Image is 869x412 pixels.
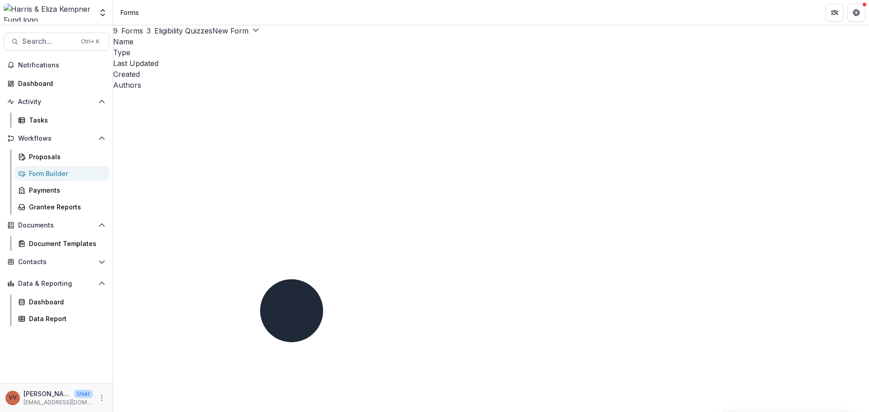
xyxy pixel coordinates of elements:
[29,152,102,161] div: Proposals
[96,393,107,403] button: More
[14,166,109,181] a: Form Builder
[29,297,102,307] div: Dashboard
[4,95,109,109] button: Open Activity
[29,202,102,212] div: Grantee Reports
[14,311,109,326] a: Data Report
[14,149,109,164] a: Proposals
[18,98,95,106] span: Activity
[4,255,109,269] button: Open Contacts
[113,25,143,36] button: Forms
[147,27,151,35] span: 3
[18,135,95,142] span: Workflows
[4,218,109,232] button: Open Documents
[113,81,141,90] span: Authors
[79,37,101,47] div: Ctrl + K
[4,33,109,51] button: Search...
[18,62,105,69] span: Notifications
[29,314,102,323] div: Data Report
[113,37,134,46] span: Name
[212,25,259,36] button: New Form
[14,199,109,214] a: Grantee Reports
[147,25,212,36] button: Eligibility Quizzes
[29,115,102,125] div: Tasks
[4,76,109,91] a: Dashboard
[96,4,109,22] button: Open entity switcher
[120,8,139,17] div: Forms
[4,131,109,146] button: Open Workflows
[9,395,17,401] div: Vivian Victoria
[4,276,109,291] button: Open Data & Reporting
[4,4,93,22] img: Harris & Eliza Kempner Fund logo
[29,239,102,248] div: Document Templates
[18,258,95,266] span: Contacts
[117,6,143,19] nav: breadcrumb
[18,222,95,229] span: Documents
[826,4,844,22] button: Partners
[24,389,71,398] p: [PERSON_NAME]
[29,169,102,178] div: Form Builder
[847,4,865,22] button: Get Help
[14,113,109,128] a: Tasks
[113,59,158,68] span: Last Updated
[18,79,102,88] div: Dashboard
[14,183,109,198] a: Payments
[18,280,95,288] span: Data & Reporting
[22,37,76,46] span: Search...
[24,398,93,407] p: [EMAIL_ADDRESS][DOMAIN_NAME]
[113,70,140,79] span: Created
[29,185,102,195] div: Payments
[14,294,109,309] a: Dashboard
[113,27,118,35] span: 9
[74,390,93,398] p: User
[113,48,130,57] span: Type
[4,58,109,72] button: Notifications
[14,236,109,251] a: Document Templates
